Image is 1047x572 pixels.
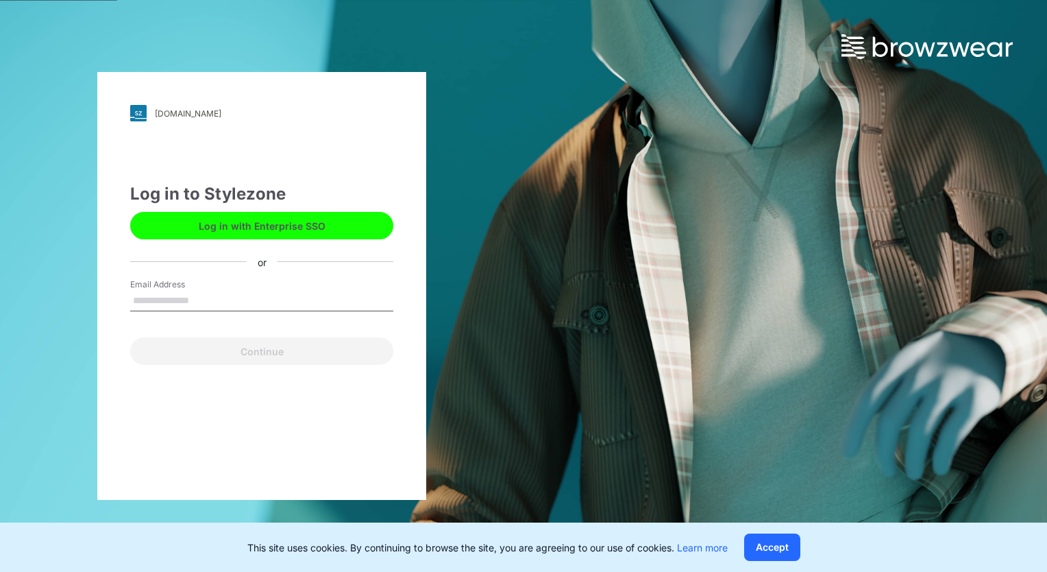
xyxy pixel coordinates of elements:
button: Log in with Enterprise SSO [130,212,393,239]
img: svg+xml;base64,PHN2ZyB3aWR0aD0iMjgiIGhlaWdodD0iMjgiIHZpZXdCb3g9IjAgMCAyOCAyOCIgZmlsbD0ibm9uZSIgeG... [130,105,147,121]
div: [DOMAIN_NAME] [155,108,221,119]
div: or [247,254,278,269]
a: Learn more [677,542,728,553]
button: Accept [744,534,800,561]
label: Email Address [130,278,226,291]
div: Log in to Stylezone [130,182,393,206]
a: [DOMAIN_NAME] [130,105,393,121]
img: browzwear-logo.73288ffb.svg [841,34,1013,59]
p: This site uses cookies. By continuing to browse the site, you are agreeing to our use of cookies. [247,540,728,555]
